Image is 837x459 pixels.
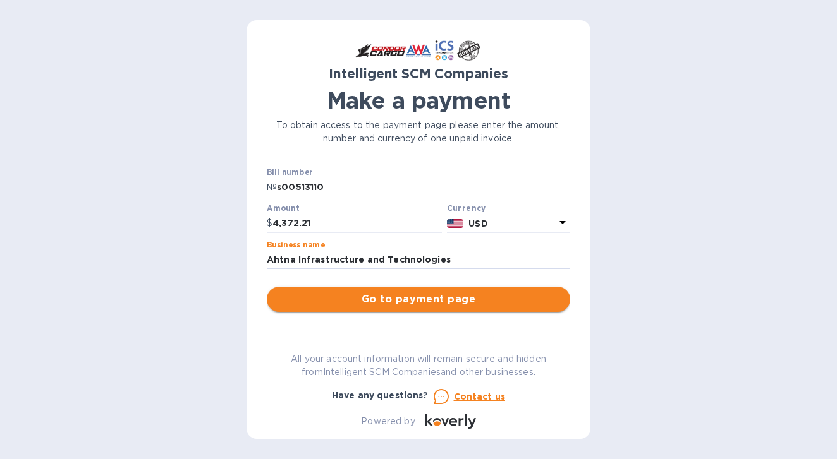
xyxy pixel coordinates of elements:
[468,218,487,229] b: USD
[267,119,570,145] p: To obtain access to the payment page please enter the amount, number and currency of one unpaid i...
[267,217,272,230] p: $
[267,87,570,114] h1: Make a payment
[329,66,508,81] b: Intelligent SCM Companies
[332,390,429,400] b: Have any questions?
[267,181,277,194] p: №
[447,203,486,213] b: Currency
[361,415,415,428] p: Powered by
[272,214,442,233] input: 0.00
[267,251,570,270] input: Enter business name
[267,241,325,249] label: Business name
[267,287,570,312] button: Go to payment page
[267,169,312,176] label: Bill number
[277,178,570,197] input: Enter bill number
[277,292,560,307] span: Go to payment page
[267,205,299,213] label: Amount
[447,219,464,228] img: USD
[267,352,570,379] p: All your account information will remain secure and hidden from Intelligent SCM Companies and oth...
[454,391,506,402] u: Contact us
